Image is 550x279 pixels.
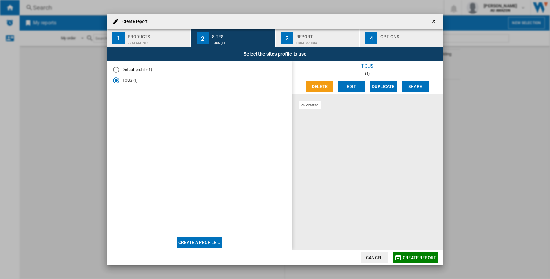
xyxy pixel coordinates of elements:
div: Select the sites profile to use [107,47,443,61]
div: Price Matrix [296,38,357,45]
button: 4 Options [360,29,443,47]
span: Create report [403,255,436,260]
md-radio-button: Default profile (1) [113,67,286,73]
button: 2 Sites TOUS (1) [191,29,275,47]
div: 1 [112,32,125,44]
div: au amazon [299,101,321,109]
button: getI18NText('BUTTONS.CLOSE_DIALOG') [428,16,441,28]
div: (1) [292,72,443,76]
button: 3 Report Price Matrix [276,29,360,47]
div: 2 [197,32,209,44]
button: Cancel [361,252,388,263]
md-radio-button: TOUS (1) [113,77,286,83]
div: Products [128,32,188,38]
button: 1 Products 29 segments [107,29,191,47]
button: Delete [306,81,333,92]
div: Options [380,32,441,38]
button: Create a profile... [177,237,222,248]
ng-md-icon: getI18NText('BUTTONS.CLOSE_DIALOG') [431,18,438,26]
button: Share [402,81,429,92]
h4: Create report [119,19,148,25]
button: Create report [393,252,438,263]
div: 3 [281,32,293,44]
div: TOUS [292,61,443,72]
div: 29 segments [128,38,188,45]
div: Sites [212,32,272,38]
div: 4 [365,32,377,44]
button: Edit [338,81,365,92]
button: Duplicate [370,81,397,92]
div: TOUS (1) [212,38,272,45]
div: Report [296,32,357,38]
